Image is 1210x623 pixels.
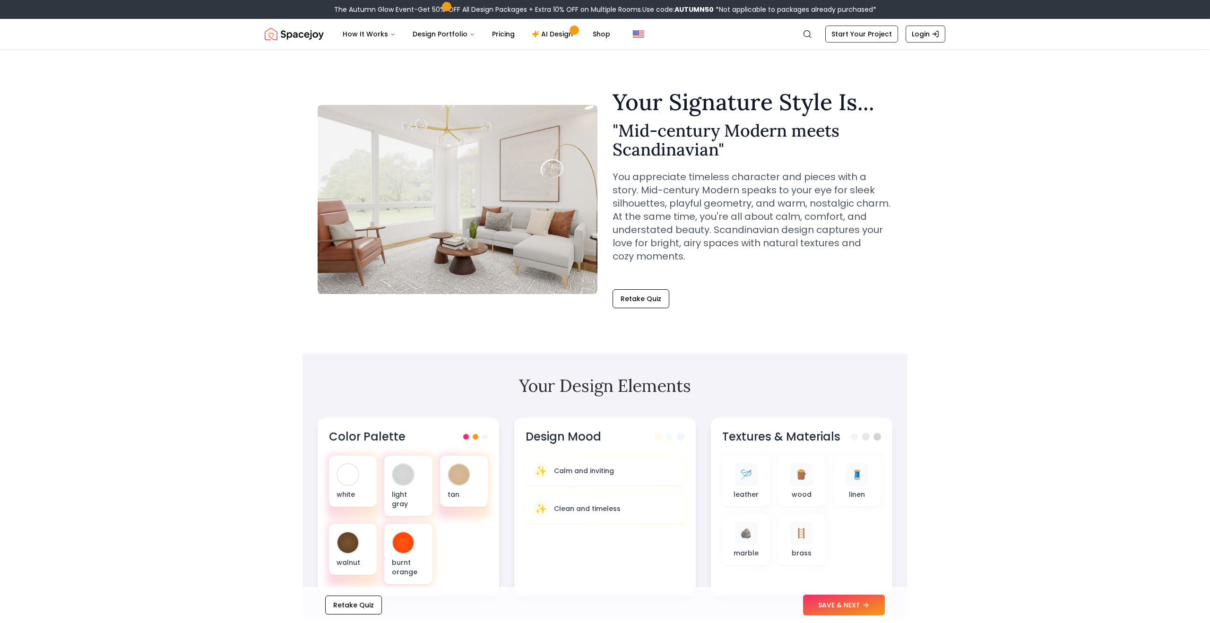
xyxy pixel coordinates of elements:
h3: Color Palette [329,429,406,444]
h2: Your Design Elements [318,376,892,395]
a: Login [906,26,945,43]
a: Shop [585,25,618,43]
button: How It Works [335,25,403,43]
nav: Main [335,25,618,43]
img: Mid-century Modern meets Scandinavian Style Example [318,105,597,294]
img: Spacejoy Logo [265,25,324,43]
p: Clean and timeless [554,504,621,513]
h3: Design Mood [526,429,601,444]
p: burnt orange [392,558,424,577]
button: Retake Quiz [325,596,382,614]
nav: Global [265,19,945,49]
p: You appreciate timeless character and pieces with a story. Mid-century Modern speaks to your eye ... [613,170,892,263]
h1: Your Signature Style Is... [613,91,892,113]
a: Spacejoy [265,25,324,43]
button: Retake Quiz [613,289,669,308]
span: 🪜 [795,527,807,540]
b: AUTUMN50 [674,5,714,14]
span: Use code: [642,5,714,14]
button: Design Portfolio [405,25,483,43]
span: 🧵 [851,468,863,481]
p: wood [792,490,812,499]
p: white [337,490,369,499]
p: Calm and inviting [554,466,614,476]
p: marble [734,548,759,558]
p: walnut [337,558,369,567]
a: Pricing [484,25,522,43]
p: tan [448,490,480,499]
p: brass [792,548,812,558]
img: United States [633,28,644,40]
div: The Autumn Glow Event-Get 50% OFF All Design Packages + Extra 10% OFF on Multiple Rooms. [334,5,876,14]
span: *Not applicable to packages already purchased* [714,5,876,14]
p: light gray [392,490,424,509]
button: SAVE & NEXT [803,595,885,615]
p: linen [849,490,865,499]
span: ✨ [535,464,547,477]
a: AI Design [524,25,583,43]
p: leather [734,490,759,499]
h2: " Mid-century Modern meets Scandinavian " [613,121,892,159]
a: Start Your Project [825,26,898,43]
span: 🪡 [740,468,752,481]
span: 🪵 [795,468,807,481]
h3: Textures & Materials [722,429,840,444]
span: ✨ [535,502,547,515]
span: 🪨 [740,527,752,540]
